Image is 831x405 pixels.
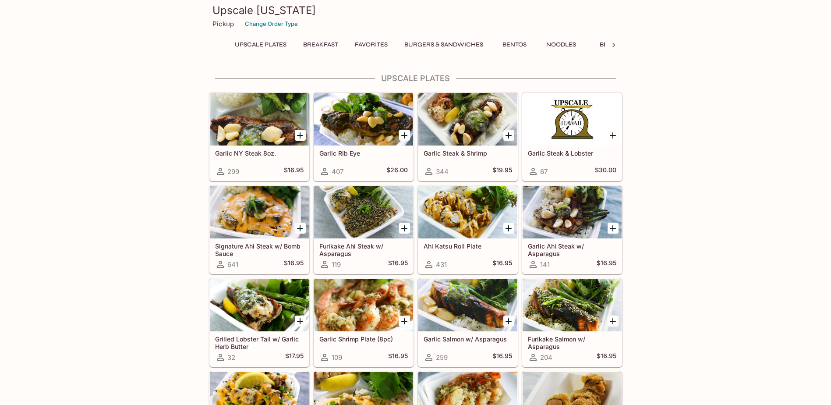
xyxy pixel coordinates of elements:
[523,93,622,146] div: Garlic Steak & Lobster
[418,278,518,367] a: Garlic Salmon w/ Asparagus259$16.95
[540,167,548,176] span: 67
[215,149,304,157] h5: Garlic NY Steak 8oz.
[522,92,622,181] a: Garlic Steak & Lobster67$30.00
[424,149,512,157] h5: Garlic Steak & Shrimp
[528,335,616,350] h5: Furikake Salmon w/ Asparagus
[314,186,413,238] div: Furikake Ahi Steak w/ Asparagus
[209,74,622,83] h4: UPSCALE Plates
[588,39,627,51] button: Beef
[319,335,408,343] h5: Garlic Shrimp Plate (8pc)
[298,39,343,51] button: Breakfast
[210,279,309,331] div: Grilled Lobster Tail w/ Garlic Herb Butter
[241,17,302,31] button: Change Order Type
[523,186,622,238] div: Garlic Ahi Steak w/ Asparagus
[215,335,304,350] h5: Grilled Lobster Tail w/ Garlic Herb Butter
[295,223,306,234] button: Add Signature Ahi Steak w/ Bomb Sauce
[227,353,235,362] span: 32
[314,92,414,181] a: Garlic Rib Eye407$26.00
[210,93,309,146] div: Garlic NY Steak 8oz.
[314,278,414,367] a: Garlic Shrimp Plate (8pc)109$16.95
[595,166,616,177] h5: $30.00
[212,20,234,28] p: Pickup
[388,259,408,270] h5: $16.95
[436,167,449,176] span: 344
[314,185,414,274] a: Furikake Ahi Steak w/ Asparagus119$16.95
[503,223,514,234] button: Add Ahi Katsu Roll Plate
[523,279,622,331] div: Furikake Salmon w/ Asparagus
[522,185,622,274] a: Garlic Ahi Steak w/ Asparagus141$16.95
[332,167,343,176] span: 407
[295,316,306,327] button: Add Grilled Lobster Tail w/ Garlic Herb Butter
[608,223,619,234] button: Add Garlic Ahi Steak w/ Asparagus
[209,278,309,367] a: Grilled Lobster Tail w/ Garlic Herb Butter32$17.95
[597,259,616,270] h5: $16.95
[209,92,309,181] a: Garlic NY Steak 8oz.299$16.95
[284,166,304,177] h5: $16.95
[314,93,413,146] div: Garlic Rib Eye
[319,149,408,157] h5: Garlic Rib Eye
[540,260,550,269] span: 141
[541,39,581,51] button: Noodles
[295,130,306,141] button: Add Garlic NY Steak 8oz.
[388,352,408,362] h5: $16.95
[522,278,622,367] a: Furikake Salmon w/ Asparagus204$16.95
[319,242,408,257] h5: Furikake Ahi Steak w/ Asparagus
[285,352,304,362] h5: $17.95
[436,260,447,269] span: 431
[350,39,393,51] button: Favorites
[492,259,512,270] h5: $16.95
[418,185,518,274] a: Ahi Katsu Roll Plate431$16.95
[227,167,239,176] span: 299
[209,185,309,274] a: Signature Ahi Steak w/ Bomb Sauce641$16.95
[495,39,534,51] button: Bentos
[332,260,341,269] span: 119
[597,352,616,362] h5: $16.95
[399,130,410,141] button: Add Garlic Rib Eye
[399,223,410,234] button: Add Furikake Ahi Steak w/ Asparagus
[418,186,517,238] div: Ahi Katsu Roll Plate
[492,166,512,177] h5: $19.95
[314,279,413,331] div: Garlic Shrimp Plate (8pc)
[227,260,238,269] span: 641
[608,130,619,141] button: Add Garlic Steak & Lobster
[230,39,291,51] button: UPSCALE Plates
[503,130,514,141] button: Add Garlic Steak & Shrimp
[503,316,514,327] button: Add Garlic Salmon w/ Asparagus
[608,316,619,327] button: Add Furikake Salmon w/ Asparagus
[540,353,552,362] span: 204
[424,335,512,343] h5: Garlic Salmon w/ Asparagus
[528,242,616,257] h5: Garlic Ahi Steak w/ Asparagus
[399,316,410,327] button: Add Garlic Shrimp Plate (8pc)
[386,166,408,177] h5: $26.00
[418,92,518,181] a: Garlic Steak & Shrimp344$19.95
[400,39,488,51] button: Burgers & Sandwiches
[212,4,619,17] h3: Upscale [US_STATE]
[424,242,512,250] h5: Ahi Katsu Roll Plate
[418,93,517,146] div: Garlic Steak & Shrimp
[215,242,304,257] h5: Signature Ahi Steak w/ Bomb Sauce
[436,353,448,362] span: 259
[492,352,512,362] h5: $16.95
[418,279,517,331] div: Garlic Salmon w/ Asparagus
[332,353,342,362] span: 109
[210,186,309,238] div: Signature Ahi Steak w/ Bomb Sauce
[528,149,616,157] h5: Garlic Steak & Lobster
[284,259,304,270] h5: $16.95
